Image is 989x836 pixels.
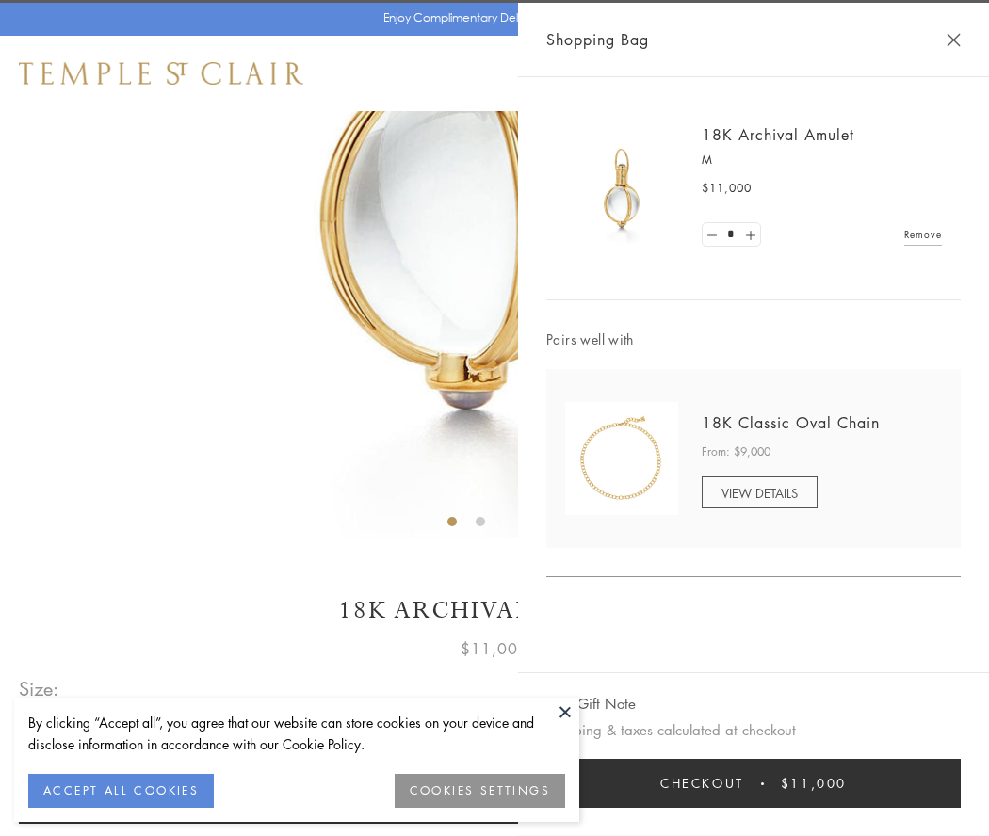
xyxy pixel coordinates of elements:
[461,636,528,661] span: $11,000
[28,712,565,755] div: By clicking “Accept all”, you agree that our website can store cookies on your device and disclos...
[19,673,60,704] span: Size:
[702,476,818,508] a: VIEW DETAILS
[19,594,970,627] h1: 18K Archival Amulet
[904,224,942,245] a: Remove
[565,132,678,245] img: 18K Archival Amulet
[702,124,854,145] a: 18K Archival Amulet
[702,442,770,461] span: From: $9,000
[546,692,636,715] button: Add Gift Note
[740,223,759,247] a: Set quantity to 2
[702,412,880,433] a: 18K Classic Oval Chain
[395,774,565,808] button: COOKIES SETTINGS
[702,179,752,198] span: $11,000
[546,718,961,742] p: Shipping & taxes calculated at checkout
[546,759,961,808] button: Checkout $11,000
[28,774,214,808] button: ACCEPT ALL COOKIES
[721,484,798,502] span: VIEW DETAILS
[565,402,678,515] img: N88865-OV18
[19,62,303,85] img: Temple St. Clair
[702,151,942,169] p: M
[781,773,847,794] span: $11,000
[703,223,721,247] a: Set quantity to 0
[546,27,649,52] span: Shopping Bag
[546,329,961,350] span: Pairs well with
[383,8,597,27] p: Enjoy Complimentary Delivery & Returns
[947,33,961,47] button: Close Shopping Bag
[660,773,744,794] span: Checkout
